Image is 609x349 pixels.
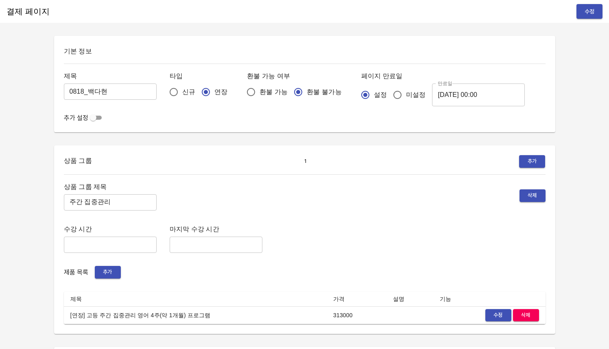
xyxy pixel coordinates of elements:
[433,292,546,307] th: 기능
[327,306,386,324] td: 313000
[361,70,525,82] h6: 페이지 만료일
[307,87,341,97] span: 환불 불가능
[99,268,117,277] span: 추가
[297,155,314,168] button: 1
[520,189,546,202] button: 삭제
[260,87,288,97] span: 환불 가능
[576,4,602,19] button: 수정
[489,311,507,320] span: 수정
[485,309,511,322] button: 수정
[64,46,546,57] h6: 기본 정보
[517,311,535,320] span: 삭제
[95,266,121,279] button: 추가
[299,157,312,166] span: 1
[583,7,596,17] span: 수정
[406,90,426,100] span: 미설정
[64,181,157,193] h6: 상품 그룹 제목
[524,191,541,200] span: 삭제
[64,114,88,122] span: 추가 설정
[374,90,387,100] span: 설정
[182,87,195,97] span: 신규
[170,70,234,82] h6: 타입
[64,292,327,307] th: 제목
[519,155,545,168] button: 추가
[64,155,92,168] h6: 상품 그룹
[327,292,386,307] th: 가격
[214,87,227,97] span: 연장
[170,224,262,235] h6: 마지막 수강 시간
[64,306,327,324] td: [연장] 고등 주간 집중관리 영어 4주(약 1개월) 프로그램
[64,70,157,82] h6: 제목
[7,5,50,18] h6: 결제 페이지
[64,268,88,276] span: 제품 목록
[386,292,433,307] th: 설명
[64,224,157,235] h6: 수강 시간
[247,70,348,82] h6: 환불 가능 여부
[523,157,541,166] span: 추가
[513,309,539,322] button: 삭제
